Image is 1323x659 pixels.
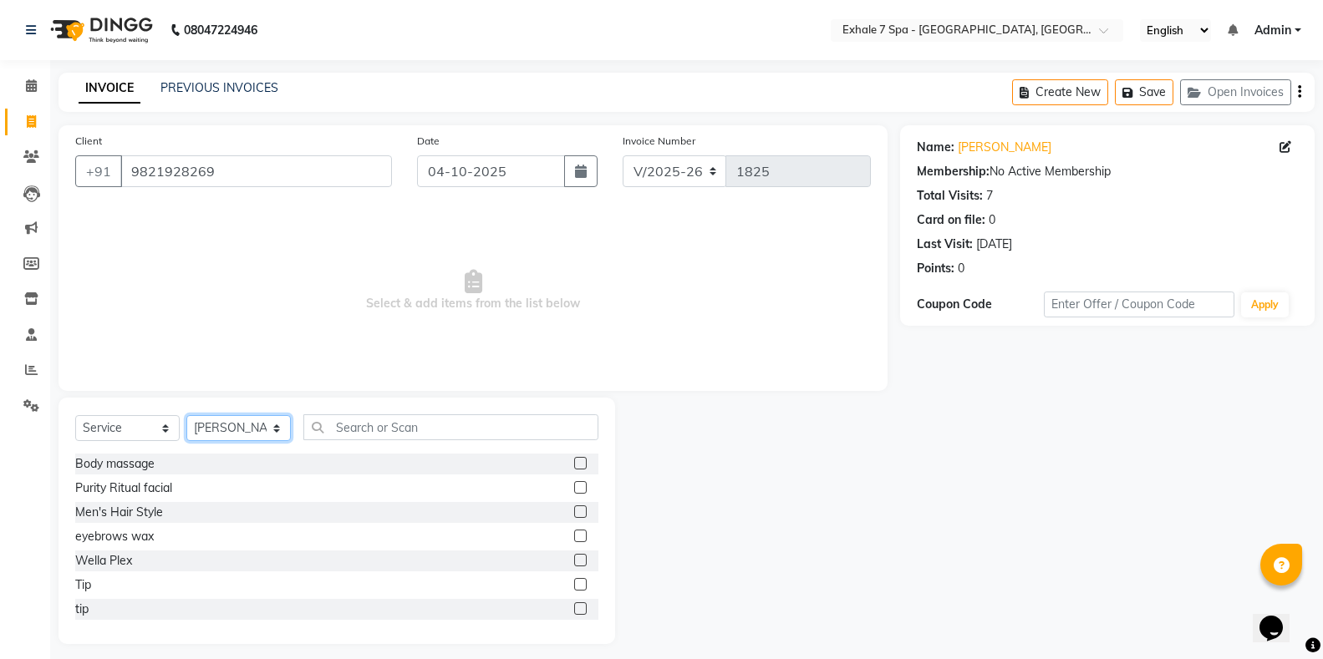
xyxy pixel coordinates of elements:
[75,207,871,374] span: Select & add items from the list below
[989,211,995,229] div: 0
[917,187,983,205] div: Total Visits:
[1254,22,1291,39] span: Admin
[75,504,163,521] div: Men's Hair Style
[1241,292,1289,317] button: Apply
[917,236,973,253] div: Last Visit:
[75,528,154,545] div: eyebrows wax
[1044,291,1234,317] input: Enter Offer / Coupon Code
[917,260,954,277] div: Points:
[917,163,1298,180] div: No Active Membership
[75,155,122,187] button: +91
[1012,79,1108,105] button: Create New
[120,155,392,187] input: Search by Name/Mobile/Email/Code
[917,296,1044,313] div: Coupon Code
[184,7,257,53] b: 08047224946
[75,134,102,149] label: Client
[958,260,964,277] div: 0
[417,134,440,149] label: Date
[917,211,985,229] div: Card on file:
[917,163,990,180] div: Membership:
[623,134,695,149] label: Invoice Number
[958,139,1051,156] a: [PERSON_NAME]
[917,139,954,156] div: Name:
[160,80,278,95] a: PREVIOUS INVOICES
[75,479,172,497] div: Purity Ritual facial
[79,74,140,104] a: INVOICE
[43,7,157,53] img: logo
[75,601,89,618] div: tip
[1115,79,1173,105] button: Save
[75,576,91,594] div: Tip
[1253,592,1306,642] iframe: chat widget
[1180,79,1291,105] button: Open Invoices
[75,455,155,473] div: Body massage
[986,187,993,205] div: 7
[976,236,1012,253] div: [DATE]
[75,552,132,570] div: Wella Plex
[303,414,598,440] input: Search or Scan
